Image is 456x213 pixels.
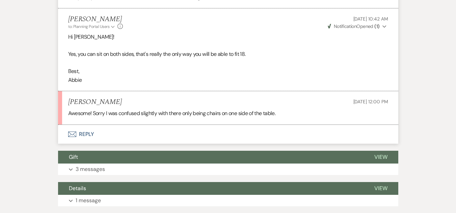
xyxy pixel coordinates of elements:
[68,24,116,30] button: to: Planning Portal Users
[58,164,398,175] button: 3 messages
[364,182,398,195] button: View
[76,196,101,205] p: 1 message
[69,185,86,192] span: Details
[58,125,398,144] button: Reply
[327,23,388,30] button: NotificationOpened (1)
[68,33,388,41] p: Hi [PERSON_NAME]!
[374,185,387,192] span: View
[68,50,388,59] p: Yes, you can sit on both sides, that's really the only way you will be able to fit 18.
[68,109,388,118] p: Awesome! Sorry I was confused slightly with there only being chairs on one side of the table.
[68,76,388,84] p: Abbie
[374,23,379,29] strong: ( 1 )
[68,98,122,106] h5: [PERSON_NAME]
[374,153,387,161] span: View
[58,182,364,195] button: Details
[58,151,364,164] button: Gift
[76,165,105,174] p: 3 messages
[353,99,388,105] span: [DATE] 12:00 PM
[364,151,398,164] button: View
[68,67,388,76] p: Best,
[69,153,78,161] span: Gift
[68,24,110,29] span: to: Planning Portal Users
[334,23,356,29] span: Notification
[58,195,398,206] button: 1 message
[328,23,380,29] span: Opened
[68,15,123,24] h5: [PERSON_NAME]
[353,16,388,22] span: [DATE] 10:42 AM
